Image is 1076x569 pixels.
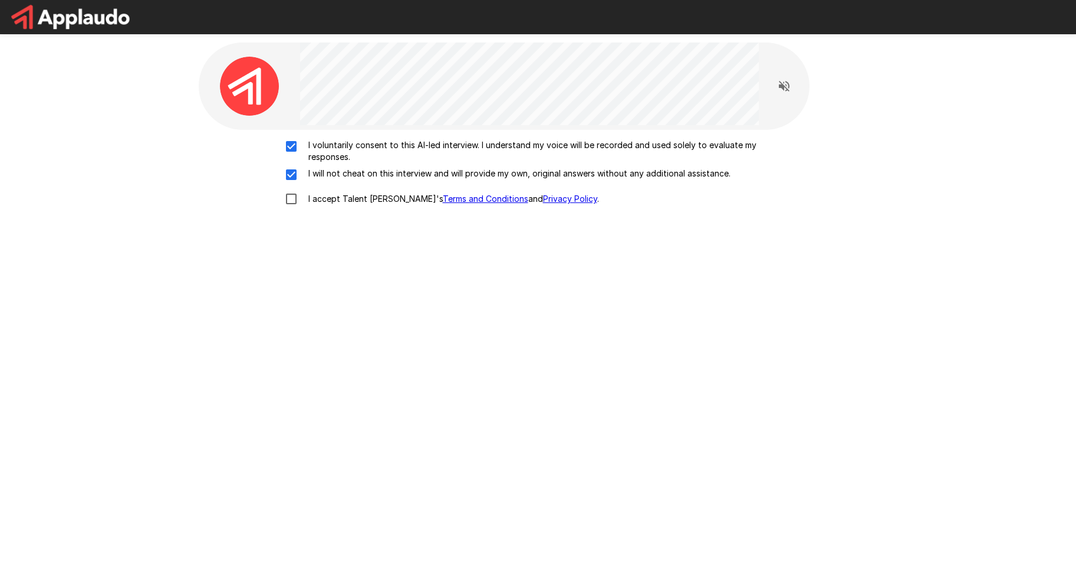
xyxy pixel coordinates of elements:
[304,168,731,179] p: I will not cheat on this interview and will provide my own, original answers without any addition...
[220,57,279,116] img: applaudo_avatar.png
[543,194,597,204] a: Privacy Policy
[772,74,796,98] button: Read questions aloud
[304,139,798,163] p: I voluntarily consent to this AI-led interview. I understand my voice will be recorded and used s...
[304,193,599,205] p: I accept Talent [PERSON_NAME]'s and .
[443,194,528,204] a: Terms and Conditions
